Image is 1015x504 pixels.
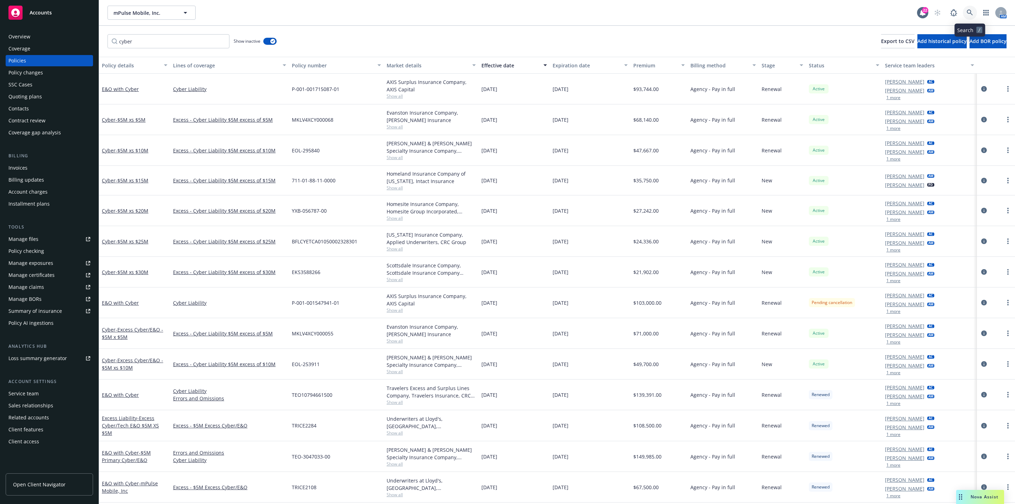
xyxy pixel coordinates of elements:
a: SSC Cases [6,79,93,90]
input: Filter by keyword... [107,34,229,48]
div: Expiration date [553,62,620,69]
button: Add historical policy [917,34,967,48]
span: [DATE] [481,147,497,154]
div: Evanston Insurance Company, [PERSON_NAME] Insurance [387,323,476,338]
span: - Excess Cyber/E&O - $5M xs $10M [102,357,163,371]
div: Policies [8,55,26,66]
div: Manage exposures [8,257,53,269]
a: circleInformation [980,115,988,124]
a: circleInformation [980,146,988,154]
a: [PERSON_NAME] [885,485,924,492]
div: Billing updates [8,174,44,186]
div: Invoices [8,162,27,174]
span: Agency - Pay in full [690,207,735,214]
a: Policy changes [6,67,93,78]
button: 1 more [886,217,900,221]
a: [PERSON_NAME] [885,384,924,391]
div: Homeland Insurance Company of [US_STATE], Intact Insurance [387,170,476,185]
a: Sales relationships [6,400,93,411]
button: Export to CSV [881,34,915,48]
span: Renewal [762,299,782,306]
button: 1 more [886,126,900,130]
span: New [762,238,772,245]
div: Policy details [102,62,160,69]
span: Active [812,238,826,244]
button: Premium [630,57,688,74]
div: Policy changes [8,67,43,78]
div: Policy AI ingestions [8,317,54,329]
span: Agency - Pay in full [690,268,735,276]
button: Policy details [99,57,170,74]
a: E&O with Cyber [102,391,139,398]
span: Pending cancellation [812,299,852,306]
span: New [762,268,772,276]
a: Related accounts [6,412,93,423]
div: 22 [922,7,928,13]
div: Scottsdale Insurance Company, Scottsdale Insurance Company (Nationwide), CRC Group [387,262,476,277]
button: Add BOR policy [970,34,1007,48]
span: [DATE] [481,116,497,123]
a: more [1004,206,1012,215]
span: [DATE] [553,85,568,93]
span: [DATE] [553,177,568,184]
a: Accounts [6,3,93,23]
a: Excess - Cyber Liability $5M excess of $25M [173,238,286,245]
a: more [1004,452,1012,461]
a: Manage certificates [6,269,93,281]
a: Manage BORs [6,293,93,305]
span: $27,242.00 [633,207,659,214]
span: 711-01-88-11-0000 [292,177,336,184]
span: Agency - Pay in full [690,85,735,93]
a: Installment plans [6,198,93,210]
a: Cyber [102,269,148,275]
a: [PERSON_NAME] [885,87,924,94]
button: Status [806,57,882,74]
span: Show all [387,215,476,221]
a: circleInformation [980,390,988,399]
a: [PERSON_NAME] [885,148,924,156]
span: [DATE] [481,177,497,184]
a: Excess - Cyber Liability $5M excess of $15M [173,177,286,184]
span: Active [812,269,826,275]
a: Excess - Cyber Liability $5M excess of $10M [173,147,286,154]
a: Excess - $5M Excess Cyber/E&O [173,422,286,429]
a: [PERSON_NAME] [885,78,924,85]
span: [DATE] [481,299,497,306]
span: Add historical policy [917,38,967,44]
span: [DATE] [553,268,568,276]
a: Manage exposures [6,257,93,269]
div: Related accounts [8,412,49,423]
a: [PERSON_NAME] [885,109,924,116]
span: Active [812,86,826,92]
span: Export to CSV [881,38,915,44]
a: Cyber [102,177,148,184]
a: more [1004,237,1012,245]
a: [PERSON_NAME] [885,239,924,247]
a: Search [963,6,977,20]
div: Loss summary generator [8,353,67,364]
button: Effective date [479,57,550,74]
a: Overview [6,31,93,42]
div: Analytics hub [6,343,93,350]
div: Summary of insurance [8,305,62,317]
a: Excess - Cyber Liability $5M excess of $5M [173,116,286,123]
span: MKLV4XCY000055 [292,330,333,337]
a: circleInformation [980,268,988,276]
button: 1 more [886,279,900,283]
span: Agency - Pay in full [690,330,735,337]
span: Active [812,177,826,184]
span: - $5M xs $10M [116,147,148,154]
div: Overview [8,31,30,42]
button: 1 more [886,401,900,406]
button: 1 more [886,432,900,437]
a: [PERSON_NAME] [885,181,924,189]
span: Show all [387,369,476,375]
a: E&O with Cyber [102,299,139,306]
a: E&O with Cyber [102,480,158,494]
a: more [1004,483,1012,491]
a: more [1004,360,1012,368]
a: more [1004,85,1012,93]
span: Show all [387,338,476,344]
span: Accounts [30,10,52,16]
